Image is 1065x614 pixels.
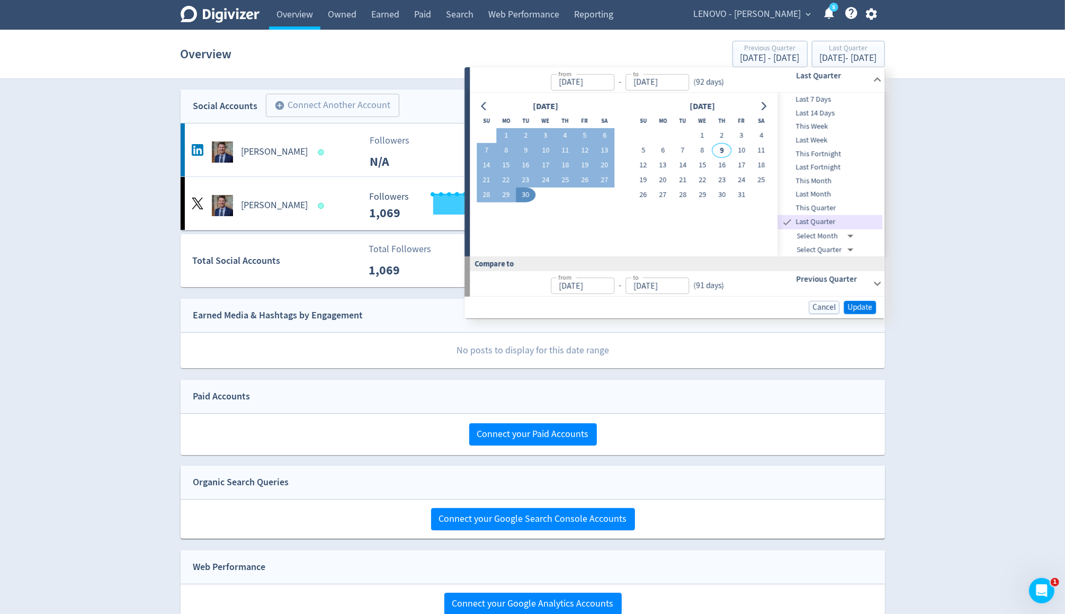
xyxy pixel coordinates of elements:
h6: Previous Quarter [796,273,869,286]
th: Thursday [712,113,732,128]
th: Friday [732,113,751,128]
button: 1 [693,128,712,143]
button: 9 [516,143,535,158]
p: Followers [370,134,431,148]
button: 12 [575,143,595,158]
span: Update [847,304,872,312]
button: 4 [556,128,575,143]
span: Last 14 Days [778,108,883,119]
div: This Week [778,120,883,134]
div: Last Month [778,188,883,201]
button: 21 [477,173,496,188]
button: Go to next month [756,99,771,113]
button: 23 [712,173,732,188]
button: 13 [653,158,673,173]
button: 11 [556,143,575,158]
button: 6 [653,143,673,158]
div: Web Performance [193,559,266,575]
img: Matthew Zielinski undefined [212,195,233,216]
button: 26 [575,173,595,188]
button: 14 [477,158,496,173]
div: ( 91 days ) [689,280,724,292]
button: 17 [732,158,751,173]
button: Last Quarter[DATE]- [DATE] [812,41,885,67]
div: Previous Quarter [740,45,800,54]
h5: [PERSON_NAME] [241,199,308,212]
a: Connect your Google Analytics Accounts [444,598,622,610]
button: 30 [516,188,535,202]
button: 14 [673,158,692,173]
th: Monday [653,113,673,128]
span: Data last synced: 8 Oct 2025, 6:02pm (AEDT) [318,149,327,155]
button: 8 [496,143,516,158]
button: Update [844,301,876,314]
button: 7 [673,143,692,158]
div: Select Month [797,229,858,243]
span: Last Month [778,189,883,200]
span: Last Week [778,135,883,146]
button: 27 [653,188,673,202]
button: 19 [575,158,595,173]
button: 24 [732,173,751,188]
div: Last 14 Days [778,106,883,120]
div: from-to(91 days)Previous Quarter [470,271,884,297]
button: 17 [535,158,555,173]
div: This Quarter [778,201,883,215]
button: 25 [751,173,771,188]
button: 30 [712,188,732,202]
button: 3 [535,128,555,143]
button: 3 [732,128,751,143]
th: Sunday [633,113,653,128]
div: Last Quarter [778,215,883,229]
div: [DATE] [686,100,718,114]
div: Compare to [464,256,884,271]
th: Saturday [751,113,771,128]
label: from [558,69,571,78]
button: Connect your Paid Accounts [469,423,597,446]
button: 4 [751,128,771,143]
button: 5 [633,143,653,158]
button: 6 [595,128,614,143]
button: 21 [673,173,692,188]
div: [DATE] - [DATE] [740,54,800,63]
button: 29 [496,188,516,202]
span: Last Quarter [794,216,883,228]
span: expand_more [804,10,813,19]
button: 28 [673,188,692,202]
div: from-to(92 days)Last Quarter [470,67,884,93]
a: Connect Another Account [258,95,399,117]
span: Cancel [812,304,836,312]
th: Wednesday [535,113,555,128]
button: 24 [535,173,555,188]
h1: Overview [181,37,232,71]
button: 22 [693,173,712,188]
button: LENOVO - [PERSON_NAME] [690,6,814,23]
div: Last 7 Days [778,93,883,106]
button: 2 [516,128,535,143]
h5: [PERSON_NAME] [241,146,308,158]
div: Organic Search Queries [193,475,289,490]
button: 29 [693,188,712,202]
p: Total Followers [369,242,431,256]
span: This Fortnight [778,148,883,160]
button: 10 [535,143,555,158]
button: 1 [496,128,516,143]
button: 18 [556,158,575,173]
button: 7 [477,143,496,158]
span: add_circle [275,100,285,111]
span: LENOVO - [PERSON_NAME] [694,6,801,23]
p: No posts to display for this date range [181,333,885,368]
label: from [558,273,571,282]
button: 12 [633,158,653,173]
th: Sunday [477,113,496,128]
th: Thursday [556,113,575,128]
span: This Month [778,175,883,187]
p: 1,069 [369,261,429,280]
iframe: Intercom live chat [1029,578,1054,603]
div: Last Fortnight [778,161,883,174]
button: 22 [496,173,516,188]
div: from-to(92 days)Last Quarter [470,93,884,256]
button: 10 [732,143,751,158]
button: 18 [751,158,771,173]
span: 1 [1051,578,1059,586]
